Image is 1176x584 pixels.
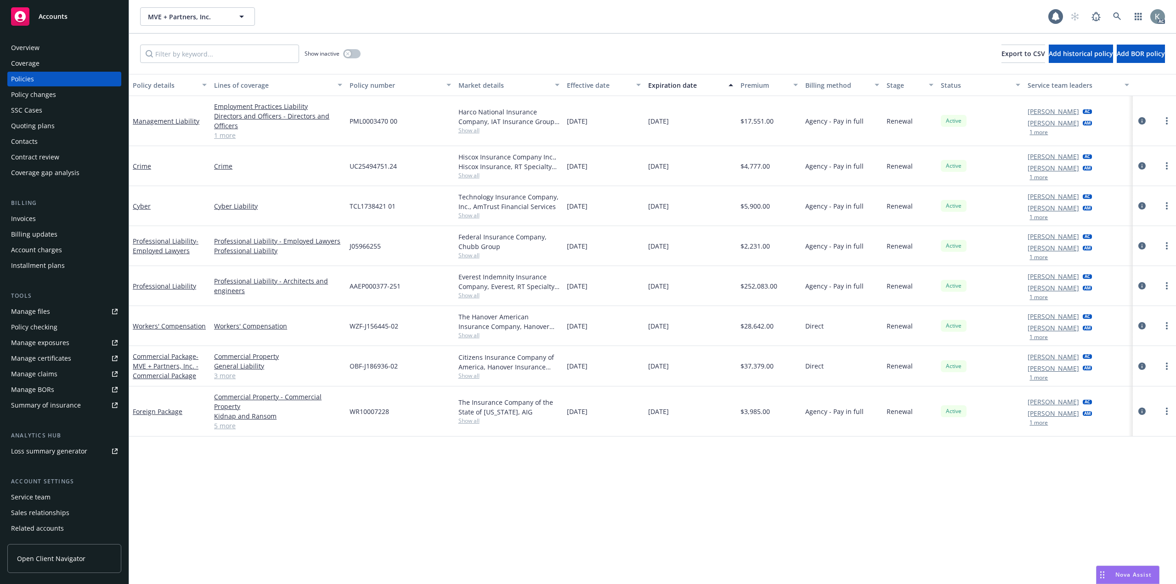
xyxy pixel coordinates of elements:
[458,417,560,425] span: Show all
[214,411,342,421] a: Kidnap and Ransom
[7,335,121,350] span: Manage exposures
[458,272,560,291] div: Everest Indemnity Insurance Company, Everest, RT Specialty Insurance Services, LLC (RSG Specialty...
[1117,45,1165,63] button: Add BOR policy
[1028,243,1079,253] a: [PERSON_NAME]
[350,281,401,291] span: AAEP000377-251
[648,407,669,416] span: [DATE]
[214,421,342,431] a: 5 more
[7,291,121,301] div: Tools
[7,103,121,118] a: SSC Cases
[883,74,937,96] button: Stage
[1028,352,1079,362] a: [PERSON_NAME]
[214,276,342,295] a: Professional Liability - Architects and engineers
[887,321,913,331] span: Renewal
[1136,406,1148,417] a: circleInformation
[11,211,36,226] div: Invoices
[11,335,69,350] div: Manage exposures
[887,361,913,371] span: Renewal
[210,74,346,96] button: Lines of coverage
[7,258,121,273] a: Installment plans
[214,392,342,411] a: Commercial Property - Commercial Property
[802,74,883,96] button: Billing method
[805,361,824,371] span: Direct
[350,80,441,90] div: Policy number
[133,407,182,416] a: Foreign Package
[944,202,963,210] span: Active
[567,321,588,331] span: [DATE]
[148,12,227,22] span: MVE + Partners, Inc.
[1029,420,1048,425] button: 1 more
[214,236,342,255] a: Professional Liability - Employed Lawyers Professional Liability
[1024,74,1132,96] button: Service team leaders
[741,241,770,251] span: $2,231.00
[1028,80,1119,90] div: Service team leaders
[11,258,65,273] div: Installment plans
[7,243,121,257] a: Account charges
[11,150,59,164] div: Contract review
[648,201,669,211] span: [DATE]
[11,134,38,149] div: Contacts
[567,116,588,126] span: [DATE]
[1136,280,1148,291] a: circleInformation
[458,80,549,90] div: Market details
[887,201,913,211] span: Renewal
[350,116,397,126] span: PML0003470 00
[140,7,255,26] button: MVE + Partners, Inc.
[214,361,342,371] a: General Liability
[305,50,339,57] span: Show inactive
[11,382,54,397] div: Manage BORs
[1066,7,1084,26] a: Start snowing
[11,490,51,505] div: Service team
[7,4,121,29] a: Accounts
[648,361,669,371] span: [DATE]
[741,321,774,331] span: $28,642.00
[458,171,560,179] span: Show all
[458,372,560,380] span: Show all
[350,361,398,371] span: OBF-J186936-02
[567,80,631,90] div: Effective date
[1028,397,1079,407] a: [PERSON_NAME]
[11,351,71,366] div: Manage certificates
[350,201,396,211] span: TCL1738421 01
[567,241,588,251] span: [DATE]
[1028,152,1079,161] a: [PERSON_NAME]
[1161,280,1172,291] a: more
[458,211,560,219] span: Show all
[11,103,42,118] div: SSC Cases
[458,312,560,331] div: The Hanover American Insurance Company, Hanover Insurance Group
[944,407,963,415] span: Active
[1136,115,1148,126] a: circleInformation
[1028,192,1079,201] a: [PERSON_NAME]
[1049,49,1113,58] span: Add historical policy
[567,201,588,211] span: [DATE]
[1029,335,1048,340] button: 1 more
[741,407,770,416] span: $3,985.00
[7,505,121,520] a: Sales relationships
[648,116,669,126] span: [DATE]
[1115,571,1152,578] span: Nova Assist
[567,361,588,371] span: [DATE]
[214,371,342,380] a: 3 more
[458,152,560,171] div: Hiscox Insurance Company Inc., Hiscox Insurance, RT Specialty Insurance Services, LLC (RSG Specia...
[563,74,645,96] button: Effective date
[7,382,121,397] a: Manage BORs
[458,126,560,134] span: Show all
[1029,175,1048,180] button: 1 more
[133,282,196,290] a: Professional Liability
[741,116,774,126] span: $17,551.00
[458,192,560,211] div: Technology Insurance Company, Inc., AmTrust Financial Services
[7,56,121,71] a: Coverage
[645,74,737,96] button: Expiration date
[214,102,342,111] a: Employment Practices Liability
[1129,7,1148,26] a: Switch app
[737,74,802,96] button: Premium
[944,322,963,330] span: Active
[17,554,85,563] span: Open Client Navigator
[1028,312,1079,321] a: [PERSON_NAME]
[805,201,864,211] span: Agency - Pay in full
[741,361,774,371] span: $37,379.00
[1096,566,1159,584] button: Nova Assist
[887,407,913,416] span: Renewal
[11,444,87,459] div: Loss summary generator
[1161,200,1172,211] a: more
